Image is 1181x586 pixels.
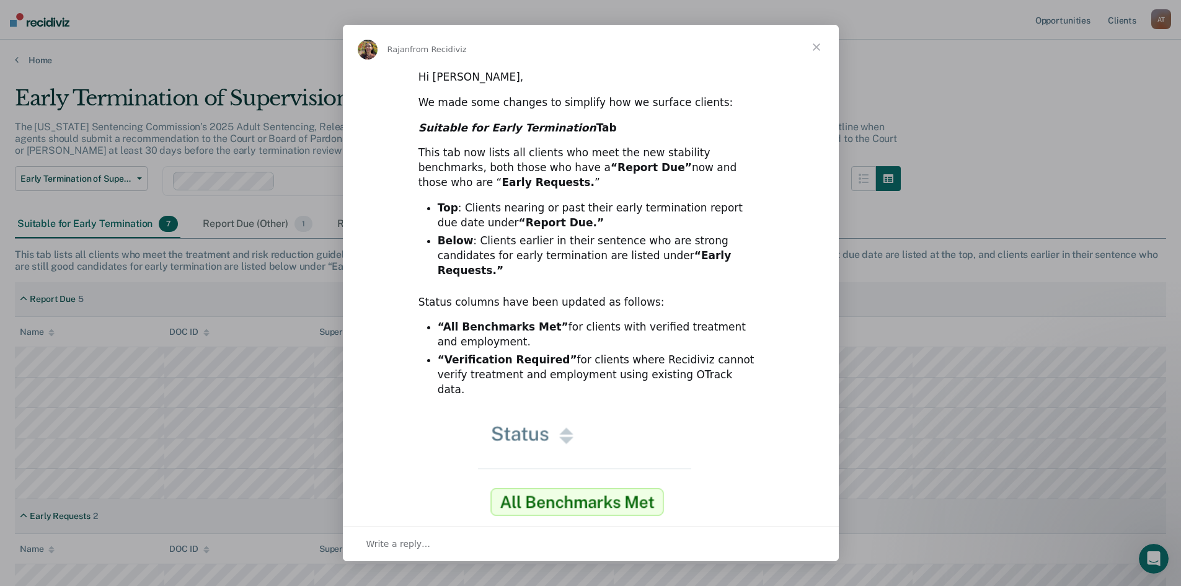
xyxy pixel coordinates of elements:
b: “All Benchmarks Met” [438,321,568,333]
span: Rajan [387,45,410,54]
li: for clients where Recidiviz cannot verify treatment and employment using existing OTrack data. [438,353,763,397]
i: Suitable for Early Termination [418,122,596,134]
b: “Report Due.” [519,216,604,229]
span: Close [794,25,839,69]
div: Open conversation and reply [343,526,839,561]
b: Early Requests. [502,176,595,189]
b: “Verification Required” [438,353,577,366]
b: Tab [418,122,617,134]
b: Below [438,234,474,247]
div: Hi [PERSON_NAME], [418,70,763,85]
li: for clients with verified treatment and employment. [438,320,763,350]
span: Write a reply… [366,536,431,552]
div: This tab now lists all clients who meet the new stability benchmarks, both those who have a now a... [418,146,763,190]
li: : Clients nearing or past their early termination report due date under [438,201,763,231]
b: Top [438,202,458,214]
img: Profile image for Rajan [358,40,378,60]
span: from Recidiviz [410,45,467,54]
div: We made some changes to simplify how we surface clients: [418,95,763,110]
div: Status columns have been updated as follows: [418,295,763,310]
b: “Early Requests.” [438,249,732,277]
li: : Clients earlier in their sentence who are strong candidates for early termination are listed under [438,234,763,278]
b: “Report Due” [611,161,692,174]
